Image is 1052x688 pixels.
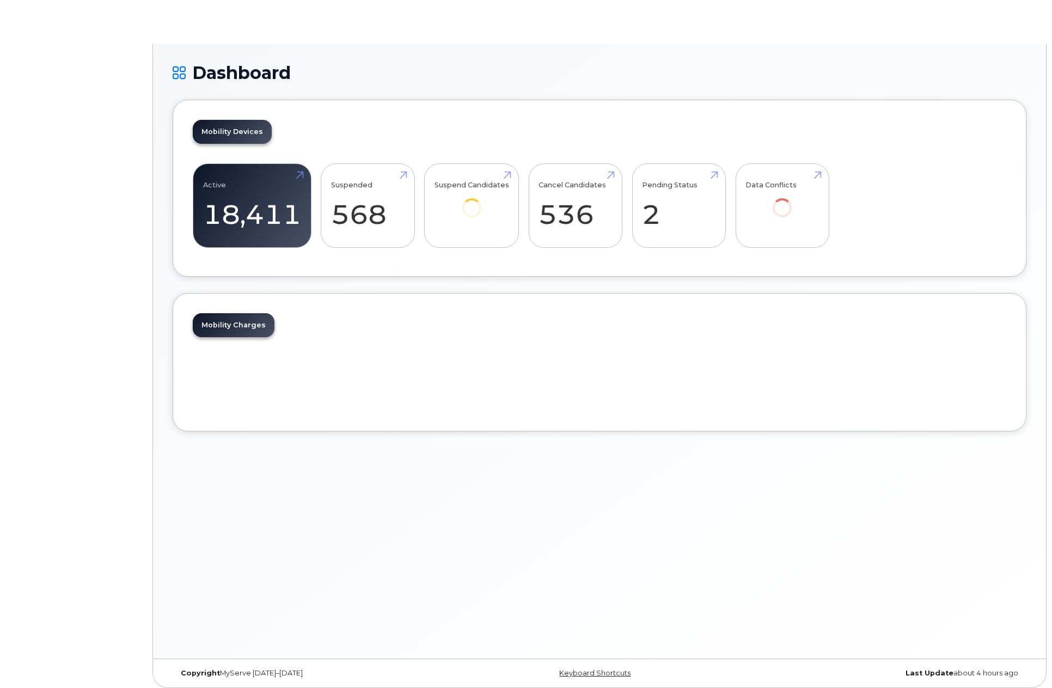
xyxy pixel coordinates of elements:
[559,669,631,677] a: Keyboard Shortcuts
[742,669,1026,678] div: about 4 hours ago
[539,170,612,242] a: Cancel Candidates 536
[173,63,1026,82] h1: Dashboard
[203,170,301,242] a: Active 18,411
[181,669,220,677] strong: Copyright
[193,313,274,337] a: Mobility Charges
[435,170,509,233] a: Suspend Candidates
[193,120,272,144] a: Mobility Devices
[173,669,457,678] div: MyServe [DATE]–[DATE]
[331,170,405,242] a: Suspended 568
[642,170,715,242] a: Pending Status 2
[745,170,819,233] a: Data Conflicts
[906,669,953,677] strong: Last Update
